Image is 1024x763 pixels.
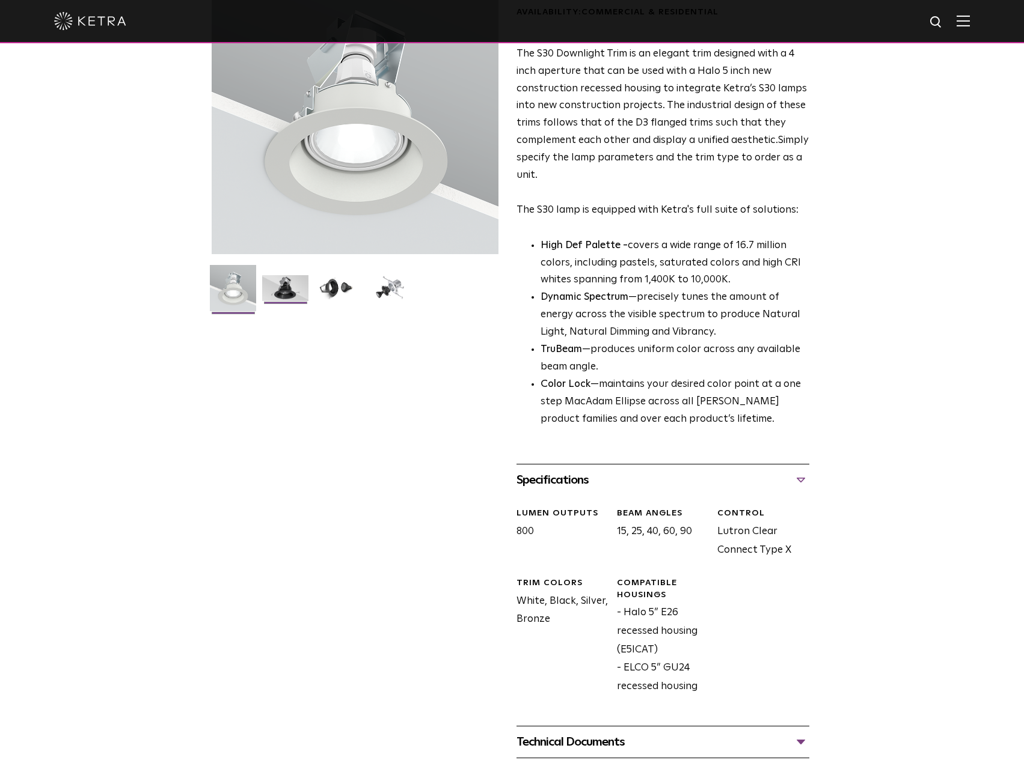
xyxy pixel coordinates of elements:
div: Beam Angles [617,508,708,520]
li: —produces uniform color across any available beam angle. [541,341,809,376]
img: S30 Halo Downlight_Exploded_Black [367,275,413,310]
span: The S30 Downlight Trim is an elegant trim designed with a 4 inch aperture that can be used with a... [517,49,807,145]
li: —precisely tunes the amount of energy across the visible spectrum to produce Natural Light, Natur... [541,289,809,341]
strong: Dynamic Spectrum [541,292,628,302]
div: 15, 25, 40, 60, 90 [608,508,708,559]
img: S30 Halo Downlight_Table Top_Black [314,275,361,310]
div: Compatible Housings [617,577,708,601]
p: The S30 lamp is equipped with Ketra's full suite of solutions: [517,46,809,219]
img: search icon [929,15,944,30]
div: 800 [507,508,608,559]
div: White, Black, Silver, Bronze [507,577,608,696]
div: Technical Documents [517,732,809,752]
strong: TruBeam [541,344,582,354]
div: - Halo 5” E26 recessed housing (E5ICAT) - ELCO 5” GU24 recessed housing [608,577,708,696]
img: S30-DownlightTrim-2021-Web-Square [210,265,256,320]
li: —maintains your desired color point at a one step MacAdam Ellipse across all [PERSON_NAME] produc... [541,376,809,428]
strong: Color Lock [541,379,590,389]
div: CONTROL [717,508,809,520]
div: LUMEN OUTPUTS [517,508,608,520]
div: Lutron Clear Connect Type X [708,508,809,559]
img: Hamburger%20Nav.svg [957,15,970,26]
strong: High Def Palette - [541,240,628,251]
img: S30 Halo Downlight_Hero_Black_Gradient [262,275,308,310]
img: ketra-logo-2019-white [54,12,126,30]
span: Simply specify the lamp parameters and the trim type to order as a unit.​ [517,135,809,180]
div: Trim Colors [517,577,608,589]
p: covers a wide range of 16.7 million colors, including pastels, saturated colors and high CRI whit... [541,237,809,290]
div: Specifications [517,470,809,490]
